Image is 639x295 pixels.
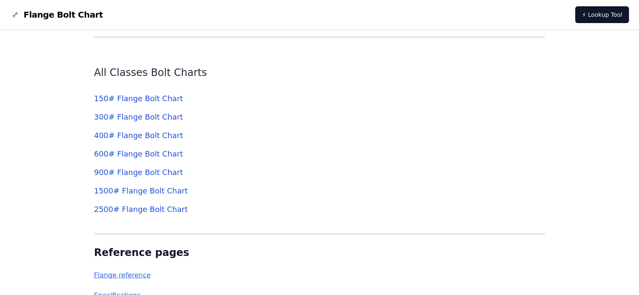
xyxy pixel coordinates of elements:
[94,67,207,78] a: All Classes Bolt Charts
[94,131,183,140] a: 400# Flange Bolt Chart
[94,205,188,214] a: 2500# Flange Bolt Chart
[94,149,183,158] a: 600# Flange Bolt Chart
[94,168,183,177] a: 900# Flange Bolt Chart
[575,6,629,23] a: ⚡ Lookup Tool
[94,94,183,103] a: 150# Flange Bolt Chart
[94,246,372,259] h2: Reference pages
[10,9,103,21] a: Flange Bolt Chart LogoFlange Bolt Chart
[24,9,103,21] span: Flange Bolt Chart
[94,271,151,279] a: Flange reference
[94,112,183,121] a: 300# Flange Bolt Chart
[94,186,188,195] a: 1500# Flange Bolt Chart
[10,10,20,20] img: Flange Bolt Chart Logo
